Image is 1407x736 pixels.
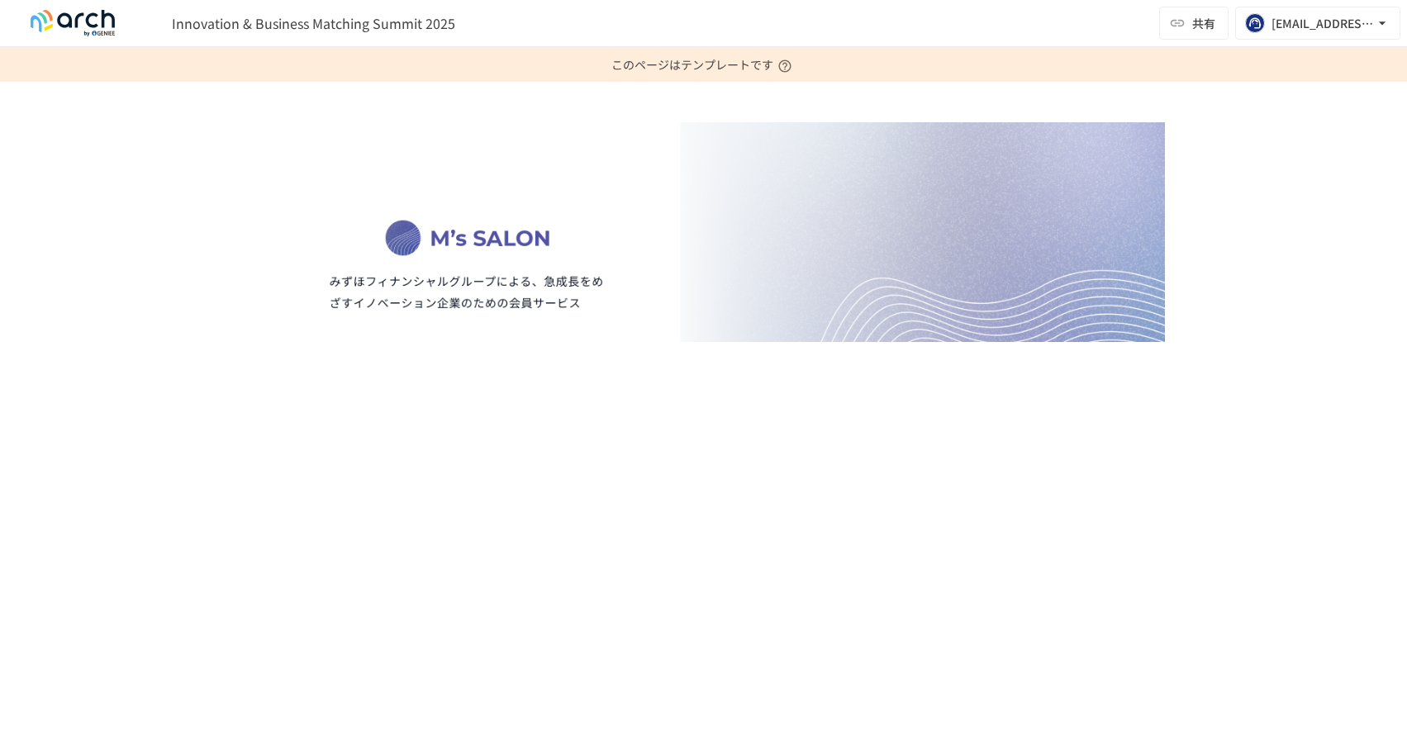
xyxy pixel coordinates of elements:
[1235,7,1400,40] button: [EMAIL_ADDRESS][DOMAIN_NAME]
[1159,7,1229,40] button: 共有
[20,10,126,36] img: logo-default@2x-9cf2c760.svg
[1272,13,1374,34] div: [EMAIL_ADDRESS][DOMAIN_NAME]
[611,47,796,82] p: このページはテンプレートです
[172,13,455,33] span: Innovation & Business Matching Summit 2025
[243,122,1165,342] img: abca9Wi1GUBF1Uq9V0MI5Ic4DuE8AJusuqAanAKC71T
[1192,14,1215,32] span: 共有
